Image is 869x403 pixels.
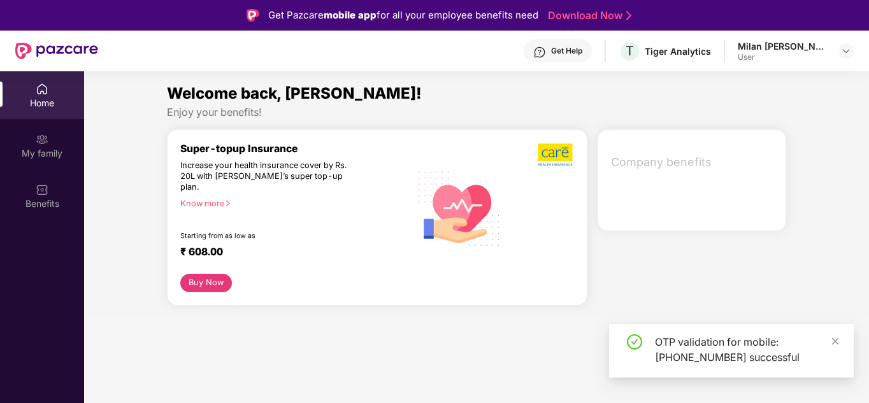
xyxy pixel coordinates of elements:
[645,45,711,57] div: Tiger Analytics
[603,146,786,179] div: Company benefits
[167,106,786,119] div: Enjoy your benefits!
[626,43,634,59] span: T
[180,160,355,193] div: Increase your health insurance cover by Rs. 20L with [PERSON_NAME]’s super top-up plan.
[551,46,582,56] div: Get Help
[738,40,827,52] div: Milan [PERSON_NAME]
[626,9,631,22] img: Stroke
[738,52,827,62] div: User
[224,200,231,207] span: right
[410,158,509,258] img: svg+xml;base64,PHN2ZyB4bWxucz0iaHR0cDovL3d3dy53My5vcmcvMjAwMC9zdmciIHhtbG5zOnhsaW5rPSJodHRwOi8vd3...
[180,246,398,261] div: ₹ 608.00
[611,153,775,171] span: Company benefits
[627,334,642,350] span: check-circle
[36,183,48,196] img: svg+xml;base64,PHN2ZyBpZD0iQmVuZWZpdHMiIHhtbG5zPSJodHRwOi8vd3d3LnczLm9yZy8yMDAwL3N2ZyIgd2lkdGg9Ij...
[36,133,48,146] img: svg+xml;base64,PHN2ZyB3aWR0aD0iMjAiIGhlaWdodD0iMjAiIHZpZXdCb3g9IjAgMCAyMCAyMCIgZmlsbD0ibm9uZSIgeG...
[324,9,377,21] strong: mobile app
[831,337,840,346] span: close
[841,46,851,56] img: svg+xml;base64,PHN2ZyBpZD0iRHJvcGRvd24tMzJ4MzIiIHhtbG5zPSJodHRwOi8vd3d3LnczLm9yZy8yMDAwL3N2ZyIgd2...
[180,232,356,241] div: Starting from as low as
[36,83,48,95] img: svg+xml;base64,PHN2ZyBpZD0iSG9tZSIgeG1sbnM9Imh0dHA6Ly93d3cudzMub3JnLzIwMDAvc3ZnIiB3aWR0aD0iMjAiIG...
[180,274,232,292] button: Buy Now
[180,143,410,155] div: Super-topup Insurance
[548,9,628,22] a: Download Now
[167,84,422,103] span: Welcome back, [PERSON_NAME]!
[538,143,574,167] img: b5dec4f62d2307b9de63beb79f102df3.png
[655,334,838,365] div: OTP validation for mobile: [PHONE_NUMBER] successful
[15,43,98,59] img: New Pazcare Logo
[533,46,546,59] img: svg+xml;base64,PHN2ZyBpZD0iSGVscC0zMngzMiIgeG1sbnM9Imh0dHA6Ly93d3cudzMub3JnLzIwMDAvc3ZnIiB3aWR0aD...
[247,9,259,22] img: Logo
[268,8,538,23] div: Get Pazcare for all your employee benefits need
[180,199,403,208] div: Know more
